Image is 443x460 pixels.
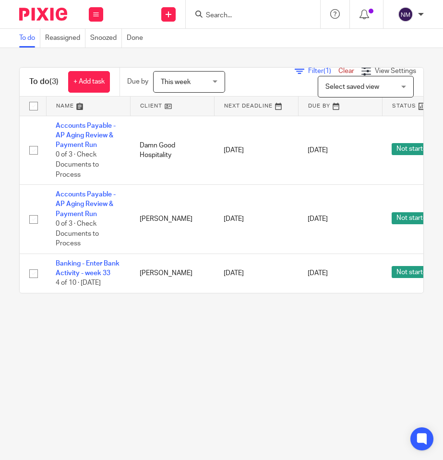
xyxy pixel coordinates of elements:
[130,185,214,254] td: [PERSON_NAME]
[325,84,379,90] span: Select saved view
[392,266,435,278] span: Not started
[90,29,122,48] a: Snoozed
[45,29,85,48] a: Reassigned
[68,71,110,93] a: + Add task
[127,29,148,48] a: Done
[308,147,328,154] span: [DATE]
[338,68,354,74] a: Clear
[214,185,298,254] td: [DATE]
[56,280,101,287] span: 4 of 10 · [DATE]
[308,270,328,277] span: [DATE]
[161,79,191,85] span: This week
[19,29,40,48] a: To do
[49,78,59,85] span: (3)
[29,77,59,87] h1: To do
[375,68,416,74] span: View Settings
[214,116,298,185] td: [DATE]
[308,68,338,74] span: Filter
[308,216,328,222] span: [DATE]
[398,7,413,22] img: svg%3E
[323,68,331,74] span: (1)
[56,220,99,247] span: 0 of 3 · Check Documents to Process
[130,254,214,293] td: [PERSON_NAME]
[214,254,298,293] td: [DATE]
[56,191,116,218] a: Accounts Payable - AP Aging Review & Payment Run
[392,143,435,155] span: Not started
[392,212,435,224] span: Not started
[127,77,148,86] p: Due by
[205,12,291,20] input: Search
[56,260,120,277] a: Banking - Enter Bank Activity - week 33
[56,122,116,149] a: Accounts Payable - AP Aging Review & Payment Run
[56,152,99,178] span: 0 of 3 · Check Documents to Process
[19,8,67,21] img: Pixie
[130,116,214,185] td: Damn Good Hospitality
